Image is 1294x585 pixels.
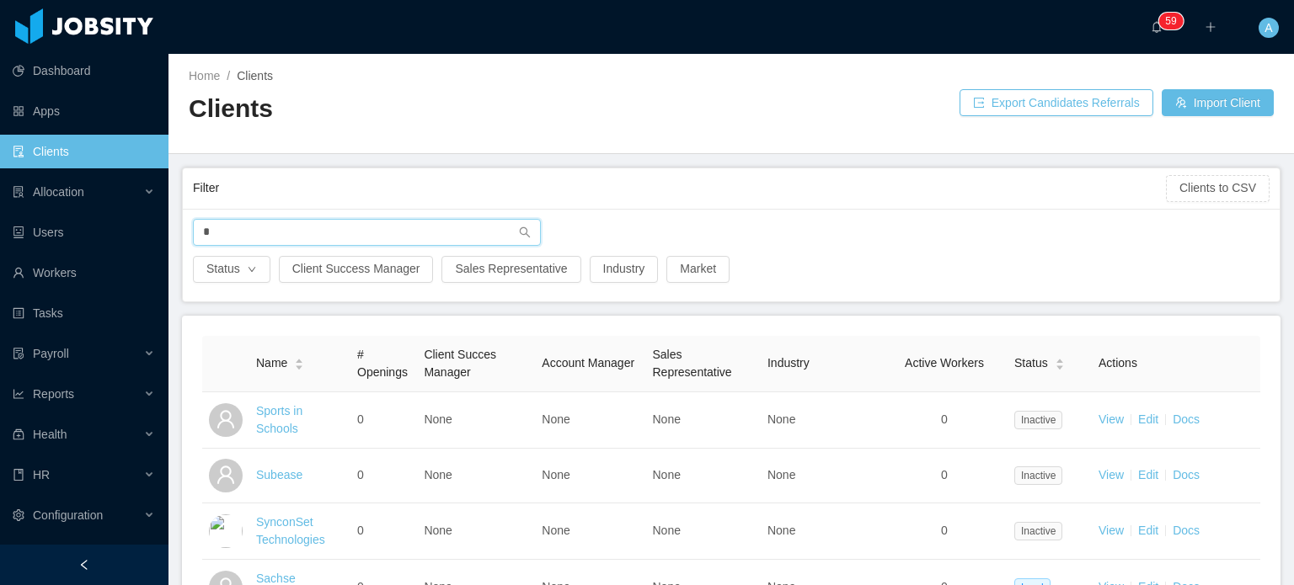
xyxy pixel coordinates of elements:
i: icon: file-protect [13,348,24,359]
span: / [227,69,230,82]
span: HR [33,468,50,481]
span: Account Manager [542,356,634,370]
a: Docs [1173,468,1200,481]
button: Clients to CSV [1166,175,1270,202]
a: Docs [1173,524,1200,537]
span: None [542,524,569,537]
span: None [542,412,569,426]
a: icon: userWorkers [13,256,155,290]
span: None [767,412,795,426]
i: icon: caret-down [1055,363,1064,368]
i: icon: line-chart [13,388,24,400]
td: 0 [350,392,417,449]
div: Sort [294,356,304,368]
i: icon: user [216,409,236,429]
span: Inactive [1014,466,1062,485]
i: icon: user [216,465,236,485]
i: icon: caret-up [1055,357,1064,362]
h2: Clients [189,92,731,126]
i: icon: caret-down [295,363,304,368]
span: Client Succes Manager [424,348,496,379]
i: icon: setting [13,509,24,521]
span: None [542,468,569,481]
span: None [424,412,452,426]
div: Sort [1055,356,1065,368]
a: Sports in Schools [256,404,302,435]
span: Health [33,428,67,441]
span: # Openings [357,348,408,379]
span: Reports [33,387,74,401]
span: Inactive [1014,522,1062,540]
a: Home [189,69,220,82]
i: icon: search [519,226,531,238]
span: Active Workers [905,356,984,370]
span: A [1265,18,1272,38]
span: Status [1014,354,1048,372]
a: Edit [1138,412,1158,426]
span: Sales Representative [652,348,731,379]
span: Inactive [1014,411,1062,429]
a: Docs [1173,412,1200,426]
span: Name [256,354,287,372]
a: icon: auditClients [13,135,155,168]
td: 0 [881,449,1008,503]
td: 0 [881,392,1008,449]
i: icon: caret-up [295,357,304,362]
button: Client Success Manager [279,256,434,283]
td: 0 [350,449,417,503]
a: icon: profileTasks [13,296,155,330]
button: icon: usergroup-addImport Client [1162,89,1274,116]
sup: 59 [1158,13,1183,29]
span: Clients [237,69,273,82]
span: Industry [767,356,810,370]
span: Configuration [33,508,103,522]
a: SynconSet Technologies [256,515,325,546]
img: c25689c0-e2e7-11e8-b322-813f66fc2def_5be37ae663de7-400w.png [209,514,243,548]
i: icon: solution [13,186,24,198]
button: Industry [590,256,659,283]
i: icon: plus [1205,21,1216,33]
button: Statusicon: down [193,256,270,283]
td: 0 [350,503,417,560]
i: icon: book [13,469,24,481]
span: None [424,524,452,537]
span: None [652,468,680,481]
span: Actions [1099,356,1137,370]
span: None [424,468,452,481]
span: Allocation [33,185,84,199]
span: None [767,524,795,537]
div: Filter [193,173,1166,204]
button: Market [666,256,730,283]
a: View [1099,412,1124,426]
td: 0 [881,503,1008,560]
a: View [1099,524,1124,537]
a: Edit [1138,468,1158,481]
button: Sales Representative [441,256,580,283]
span: None [652,412,680,426]
p: 9 [1171,13,1177,29]
span: Payroll [33,347,69,360]
a: Subease [256,468,302,481]
span: None [767,468,795,481]
a: Edit [1138,524,1158,537]
p: 5 [1165,13,1171,29]
i: icon: medicine-box [13,428,24,440]
span: None [652,524,680,537]
a: icon: appstoreApps [13,94,155,128]
a: icon: pie-chartDashboard [13,54,155,88]
i: icon: bell [1151,21,1163,33]
button: icon: exportExport Candidates Referrals [960,89,1153,116]
a: View [1099,468,1124,481]
a: icon: robotUsers [13,215,155,249]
